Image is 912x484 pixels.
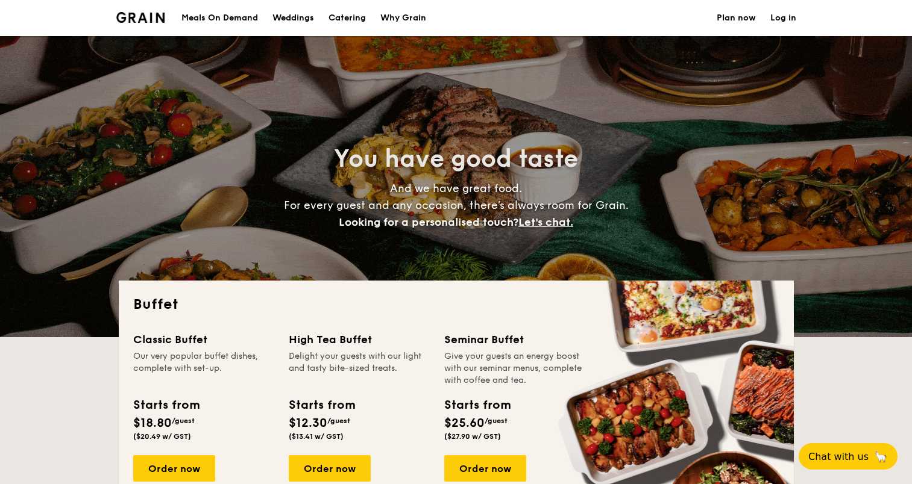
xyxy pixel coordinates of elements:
[133,295,779,314] h2: Buffet
[284,182,629,229] span: And we have great food. For every guest and any occasion, there’s always room for Grain.
[444,416,485,430] span: $25.60
[289,331,430,348] div: High Tea Buffet
[133,432,191,441] span: ($20.49 w/ GST)
[116,12,165,23] a: Logotype
[133,331,274,348] div: Classic Buffet
[172,417,195,425] span: /guest
[444,432,501,441] span: ($27.90 w/ GST)
[339,216,518,229] span: Looking for a personalised touch?
[289,396,354,414] div: Starts from
[799,443,898,470] button: Chat with us🦙
[485,417,508,425] span: /guest
[873,450,888,464] span: 🦙
[289,432,344,441] span: ($13.41 w/ GST)
[444,350,585,386] div: Give your guests an energy boost with our seminar menus, complete with coffee and tea.
[133,350,274,386] div: Our very popular buffet dishes, complete with set-up.
[289,350,430,386] div: Delight your guests with our light and tasty bite-sized treats.
[327,417,350,425] span: /guest
[289,416,327,430] span: $12.30
[518,216,573,229] span: Let's chat.
[133,396,199,414] div: Starts from
[116,12,165,23] img: Grain
[444,331,585,348] div: Seminar Buffet
[133,455,215,482] div: Order now
[289,455,371,482] div: Order now
[444,455,526,482] div: Order now
[808,451,869,462] span: Chat with us
[133,416,172,430] span: $18.80
[334,144,578,173] span: You have good taste
[444,396,510,414] div: Starts from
